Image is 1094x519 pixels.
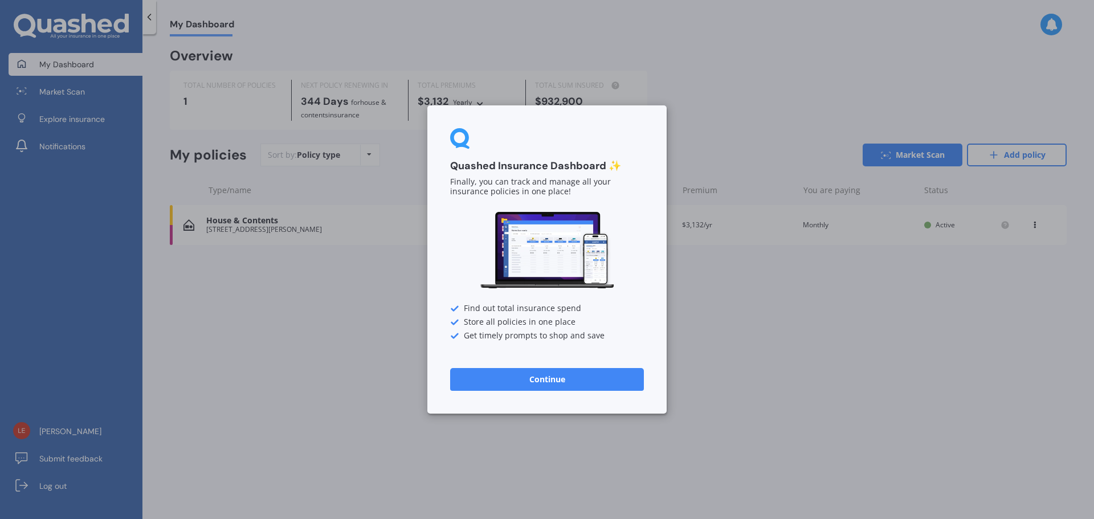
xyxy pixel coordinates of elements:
[450,160,644,173] h3: Quashed Insurance Dashboard ✨
[479,210,615,291] img: Dashboard
[450,304,644,313] div: Find out total insurance spend
[450,368,644,391] button: Continue
[450,178,644,197] p: Finally, you can track and manage all your insurance policies in one place!
[450,332,644,341] div: Get timely prompts to shop and save
[450,318,644,327] div: Store all policies in one place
